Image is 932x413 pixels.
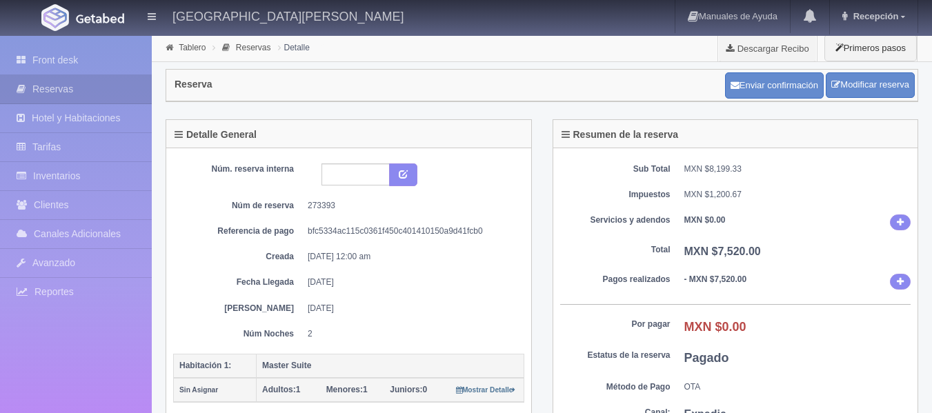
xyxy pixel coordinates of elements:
button: Enviar confirmación [725,72,824,99]
span: 1 [326,385,368,394]
dt: Total [560,244,671,256]
dd: [DATE] [308,276,514,288]
b: - MXN $7,520.00 [684,274,747,284]
dt: Método de Pago [560,381,671,393]
dd: 273393 [308,200,514,212]
li: Detalle [275,41,313,54]
b: Habitación 1: [179,361,231,370]
th: Master Suite [257,354,524,378]
dt: Referencia de pago [184,225,294,237]
dd: MXN $1,200.67 [684,189,911,201]
dt: [PERSON_NAME] [184,303,294,314]
a: Tablero [179,43,206,52]
dt: Estatus de la reserva [560,350,671,361]
dt: Servicios y adendos [560,214,671,226]
dd: [DATE] 12:00 am [308,251,514,263]
b: MXN $0.00 [684,215,726,225]
dd: bfc5334ac115c0361f450c401410150a9d41fcb0 [308,225,514,237]
dd: OTA [684,381,911,393]
img: Getabed [41,4,69,31]
a: Modificar reserva [826,72,915,98]
dt: Fecha Llegada [184,276,294,288]
dt: Sub Total [560,163,671,175]
span: 1 [262,385,300,394]
strong: Juniors: [390,385,422,394]
small: Sin Asignar [179,386,218,394]
dd: [DATE] [308,303,514,314]
a: Mostrar Detalle [456,385,516,394]
b: MXN $0.00 [684,320,746,334]
span: Recepción [850,11,899,21]
h4: Detalle General [175,130,257,140]
small: Mostrar Detalle [456,386,516,394]
b: Pagado [684,351,729,365]
button: Primeros pasos [824,34,917,61]
img: Getabed [76,13,124,23]
dt: Núm. reserva interna [184,163,294,175]
dt: Por pagar [560,319,671,330]
h4: Reserva [175,79,212,90]
a: Reservas [236,43,271,52]
strong: Menores: [326,385,363,394]
a: Descargar Recibo [718,34,817,62]
dt: Creada [184,251,294,263]
dt: Pagos realizados [560,274,671,285]
h4: Resumen de la reserva [562,130,679,140]
dt: Núm Noches [184,328,294,340]
h4: [GEOGRAPHIC_DATA][PERSON_NAME] [172,7,404,24]
dt: Núm de reserva [184,200,294,212]
dd: MXN $8,199.33 [684,163,911,175]
dd: 2 [308,328,514,340]
strong: Adultos: [262,385,296,394]
b: MXN $7,520.00 [684,245,761,257]
span: 0 [390,385,427,394]
dt: Impuestos [560,189,671,201]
